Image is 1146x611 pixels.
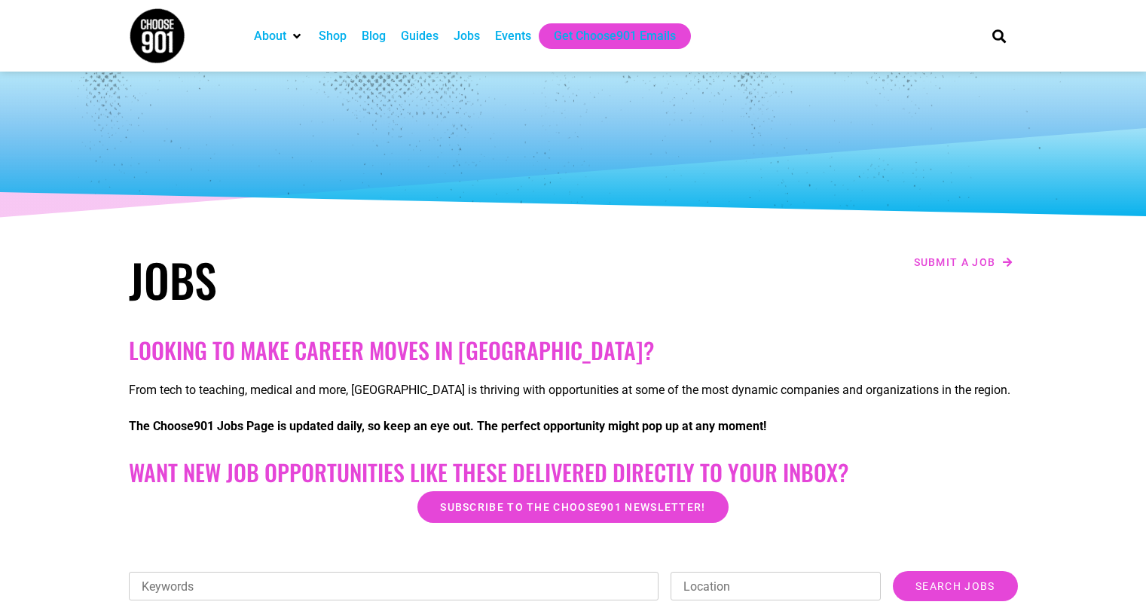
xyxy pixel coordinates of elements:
span: Subscribe to the Choose901 newsletter! [440,502,705,512]
a: Blog [362,27,386,45]
span: Submit a job [914,257,996,267]
h2: Looking to make career moves in [GEOGRAPHIC_DATA]? [129,337,1018,364]
h2: Want New Job Opportunities like these Delivered Directly to your Inbox? [129,459,1018,486]
a: Events [495,27,531,45]
a: Guides [401,27,439,45]
a: Get Choose901 Emails [554,27,676,45]
div: About [246,23,311,49]
a: Jobs [454,27,480,45]
h1: Jobs [129,252,566,307]
nav: Main nav [246,23,967,49]
input: Location [671,572,881,600]
div: Search [986,23,1011,48]
input: Keywords [129,572,659,600]
a: Submit a job [909,252,1018,272]
p: From tech to teaching, medical and more, [GEOGRAPHIC_DATA] is thriving with opportunities at some... [129,381,1018,399]
strong: The Choose901 Jobs Page is updated daily, so keep an eye out. The perfect opportunity might pop u... [129,419,766,433]
a: Subscribe to the Choose901 newsletter! [417,491,728,523]
a: About [254,27,286,45]
a: Shop [319,27,347,45]
input: Search Jobs [893,571,1017,601]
